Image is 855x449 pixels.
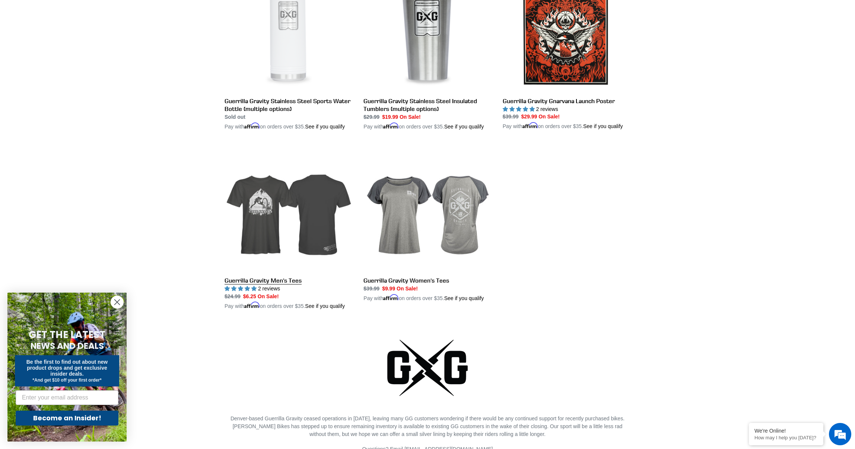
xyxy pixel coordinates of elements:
span: *And get $10 off your first order* [32,378,101,383]
p: How may I help you today? [754,435,818,440]
span: [PERSON_NAME] Bikes has stepped up to ensure remaining inventory is available to existing GG cust... [233,423,623,437]
button: Close dialog [111,296,124,309]
span: NEWS AND DEALS [31,340,104,352]
input: Enter your email address [16,390,118,405]
div: We're Online! [754,428,818,434]
span: Be the first to find out about new product drops and get exclusive insider deals. [26,359,108,377]
span: GET THE LATEST [29,328,105,341]
button: Become an Insider! [16,411,118,426]
span: Denver-based Guerrilla Gravity ceased operations in [DATE], leaving many GG customers wondering i... [231,415,624,421]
